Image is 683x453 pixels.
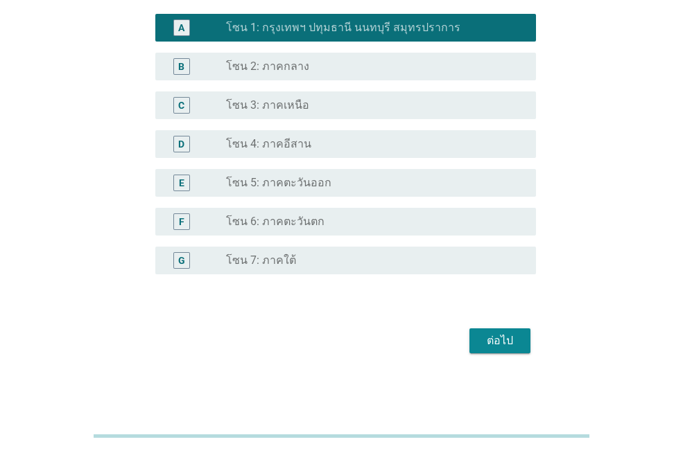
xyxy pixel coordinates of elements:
[226,176,331,190] label: โซน 5: ภาคตะวันออก
[178,254,185,268] div: G
[178,21,184,35] div: A
[226,137,311,151] label: โซน 4: ภาคอีสาน
[178,60,184,74] div: B
[178,98,184,113] div: C
[226,98,309,112] label: โซน 3: ภาคเหนือ
[226,254,296,267] label: โซน 7: ภาคใต้
[469,328,530,353] button: ต่อไป
[226,215,325,229] label: โซน 6: ภาคตะวันตก
[178,137,184,152] div: D
[226,21,460,35] label: โซน 1: กรุงเทพฯ ปทุมธานี นนทบุรี สมุทรปราการ
[179,176,184,190] div: E
[226,60,309,73] label: โซน 2: ภาคกลาง
[179,215,184,229] div: F
[481,332,519,349] div: ต่อไป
